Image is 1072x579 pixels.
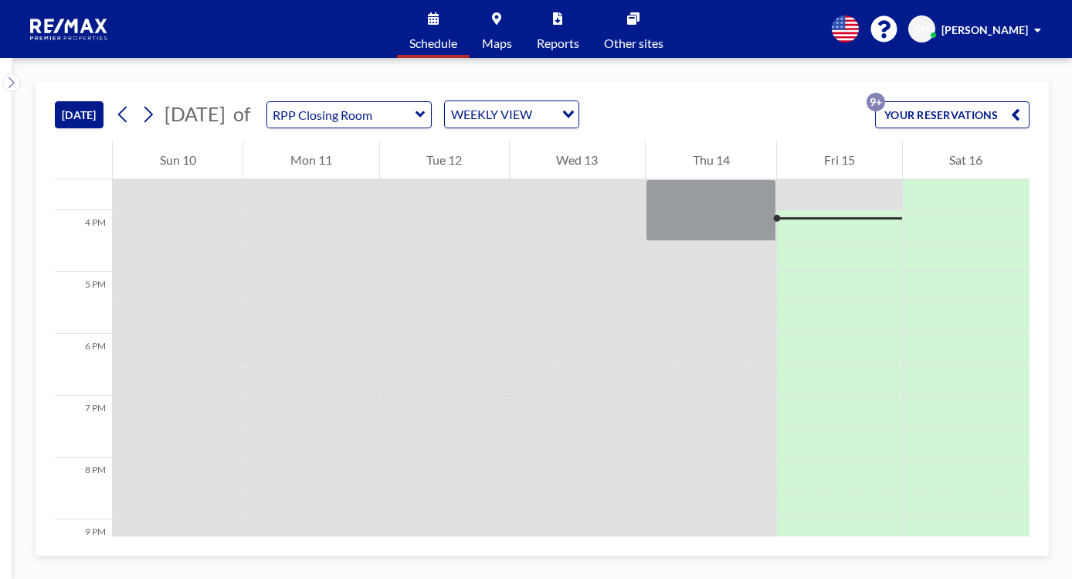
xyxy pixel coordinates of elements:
[777,141,901,179] div: Fri 15
[445,101,578,128] div: Search for option
[113,141,243,179] div: Sun 10
[243,141,378,179] div: Mon 11
[537,37,579,49] span: Reports
[380,141,509,179] div: Tue 12
[55,272,112,334] div: 5 PM
[55,396,112,458] div: 7 PM
[55,210,112,272] div: 4 PM
[903,141,1030,179] div: Sat 16
[448,104,535,124] span: WEEKLY VIEW
[875,101,1030,128] button: YOUR RESERVATIONS9+
[55,458,112,519] div: 8 PM
[914,22,929,36] span: SH
[537,104,553,124] input: Search for option
[482,37,512,49] span: Maps
[55,334,112,396] div: 6 PM
[55,101,103,128] button: [DATE]
[941,23,1028,36] span: [PERSON_NAME]
[55,148,112,210] div: 3 PM
[267,102,416,128] input: RPP Closing Room
[646,141,776,179] div: Thu 14
[409,37,457,49] span: Schedule
[233,102,250,126] span: of
[604,37,663,49] span: Other sites
[25,14,114,45] img: organization-logo
[510,141,645,179] div: Wed 13
[867,93,885,111] p: 9+
[165,102,226,125] span: [DATE]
